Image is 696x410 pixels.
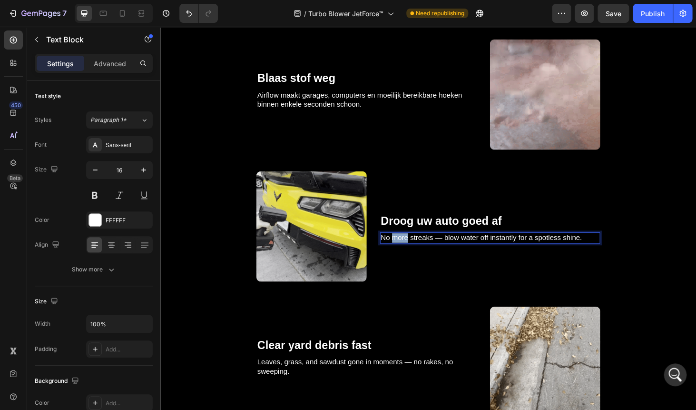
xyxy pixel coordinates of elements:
[8,101,156,197] div: Hi, it's [PERSON_NAME] again 😊I’m following up on my earlier message. I am still waiting for your...
[8,204,183,233] div: user says…
[86,111,153,129] button: Paragraph 1*
[235,220,468,230] p: No more streaks — blow water off instantly for a spotless shine.
[87,315,152,332] input: Auto
[47,59,74,69] p: Settings
[664,363,686,386] iframe: Intercom live chat
[304,9,306,19] span: /
[416,9,464,18] span: Need republishing
[15,76,148,94] div: Let us know if there is anything unclear!
[60,311,68,319] button: Start recording
[35,261,153,278] button: Show more
[103,331,336,347] p: Clear yard debris fast
[35,116,51,124] div: Styles
[79,210,175,220] div: Hello, here is the code: 3900
[106,141,150,150] div: Sans-serif
[7,174,23,182] div: Beta
[606,10,621,18] span: Save
[30,311,38,319] button: Gif picker
[71,204,183,225] div: Hello, here is the code: 3900
[103,352,336,372] p: Leaves, grass, and sawdust gone in moments — no rakes, no sweeping.
[35,216,49,224] div: Color
[46,12,65,21] p: Active
[15,163,145,190] i: If I don't hear back, this conversation will be closed in the next 24 hours, but you can always r...
[234,198,469,216] div: Rich Text Editor. Editing area: main
[106,216,150,225] div: FFFFFF
[6,4,24,22] button: go back
[46,5,77,12] h1: Emerald
[35,375,81,388] div: Background
[234,219,469,231] div: Rich Text Editor. Editing area: main
[62,8,67,19] p: 7
[163,308,178,323] button: Send a message…
[35,163,60,176] div: Size
[15,274,148,330] div: This is Emerald joining the conversation for your support since [PERSON_NAME] is unavailable at t...
[35,295,60,308] div: Size
[9,101,23,109] div: 450
[27,5,42,20] img: Profile image for Emerald
[35,239,61,251] div: Align
[45,311,53,319] button: Upload attachment
[235,199,468,215] p: Droog uw auto goed af
[90,116,127,124] span: Paragraph 1*
[35,320,50,328] div: Width
[35,92,61,100] div: Text style
[15,312,22,320] button: Emoji picker
[8,255,183,353] div: Emerald says…
[106,345,150,354] div: Add...
[8,233,183,255] div: Emerald says…
[149,4,167,22] button: Home
[160,27,696,410] iframe: Design area
[641,9,665,19] div: Publish
[46,34,127,45] p: Text Block
[15,121,148,158] div: I’m following up on my earlier message. I am still waiting for your information. Once I have that...
[106,399,150,408] div: Add...
[179,4,218,23] div: Undo/Redo
[633,4,673,23] button: Publish
[35,399,49,407] div: Color
[35,140,47,149] div: Font
[42,234,51,244] img: Profile image for Emerald
[4,4,71,23] button: 7
[94,59,126,69] p: Advanced
[54,236,81,242] b: Emerald
[15,260,148,270] div: Hello there,
[35,345,57,353] div: Padding
[15,107,148,116] div: Hi, it's [PERSON_NAME] again 😊
[167,4,184,21] div: Close
[72,265,116,274] div: Show more
[54,235,149,243] div: joined the conversation
[598,4,629,23] button: Save
[8,101,183,204] div: Zoe says…
[308,9,383,19] span: Turbo Blower JetForce™
[8,255,156,336] div: Hello there,This is Emerald joining the conversation for your support since [PERSON_NAME] is unav...
[8,292,182,308] textarea: Message…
